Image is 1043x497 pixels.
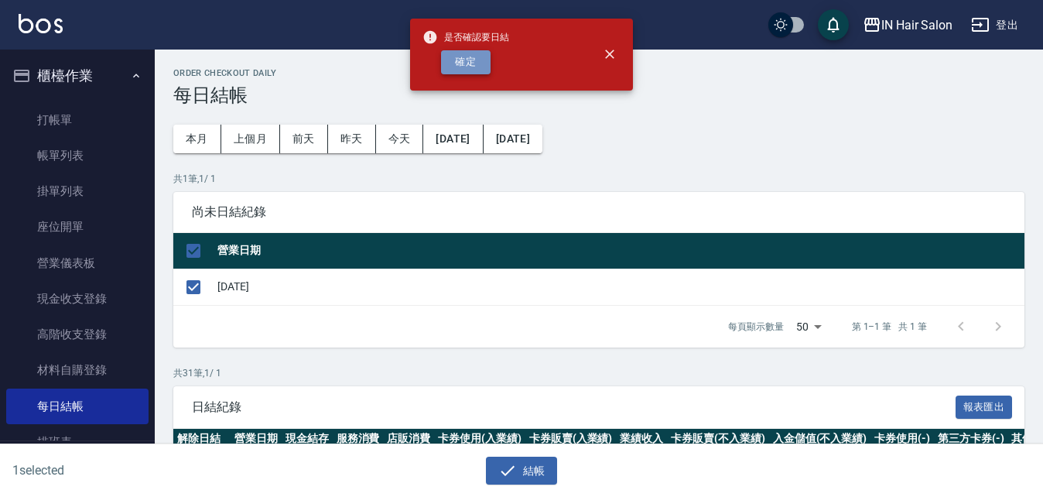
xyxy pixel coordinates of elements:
th: 第三方卡券(-) [934,429,1008,449]
button: 本月 [173,125,221,153]
a: 座位開單 [6,209,149,245]
span: 日結紀錄 [192,399,956,415]
a: 每日結帳 [6,389,149,424]
a: 排班表 [6,424,149,460]
th: 解除日結 [173,429,231,449]
button: [DATE] [423,125,483,153]
button: 昨天 [328,125,376,153]
th: 店販消費 [383,429,434,449]
th: 入金儲值(不入業績) [769,429,871,449]
span: 是否確認要日結 [422,29,509,45]
button: 確定 [441,50,491,74]
button: 上個月 [221,125,280,153]
a: 現金收支登錄 [6,281,149,317]
th: 服務消費 [333,429,384,449]
th: 業績收入 [616,429,667,449]
button: close [593,37,627,71]
button: 櫃檯作業 [6,56,149,96]
p: 共 31 筆, 1 / 1 [173,366,1024,380]
button: 登出 [965,11,1024,39]
th: 營業日期 [231,429,282,449]
th: 卡券販賣(入業績) [525,429,617,449]
a: 報表匯出 [956,399,1013,413]
button: [DATE] [484,125,542,153]
a: 高階收支登錄 [6,317,149,352]
div: 50 [790,306,827,348]
p: 共 1 筆, 1 / 1 [173,172,1024,186]
h2: Order checkout daily [173,68,1024,78]
button: save [818,9,849,40]
th: 營業日期 [214,233,1024,269]
img: Logo [19,14,63,33]
th: 卡券使用(入業績) [434,429,525,449]
h6: 1 selected [12,461,258,480]
h3: 每日結帳 [173,84,1024,106]
a: 帳單列表 [6,138,149,173]
button: 前天 [280,125,328,153]
a: 材料自購登錄 [6,352,149,388]
a: 營業儀表板 [6,245,149,281]
th: 卡券販賣(不入業績) [667,429,769,449]
th: 現金結存 [282,429,333,449]
button: 報表匯出 [956,396,1013,420]
button: IN Hair Salon [857,9,959,41]
a: 打帳單 [6,102,149,138]
p: 第 1–1 筆 共 1 筆 [852,320,927,334]
span: 尚未日結紀錄 [192,204,1006,220]
button: 結帳 [486,457,558,485]
a: 掛單列表 [6,173,149,209]
div: IN Hair Salon [881,15,952,35]
p: 每頁顯示數量 [728,320,784,334]
th: 卡券使用(-) [870,429,934,449]
button: 今天 [376,125,424,153]
td: [DATE] [214,269,1024,305]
